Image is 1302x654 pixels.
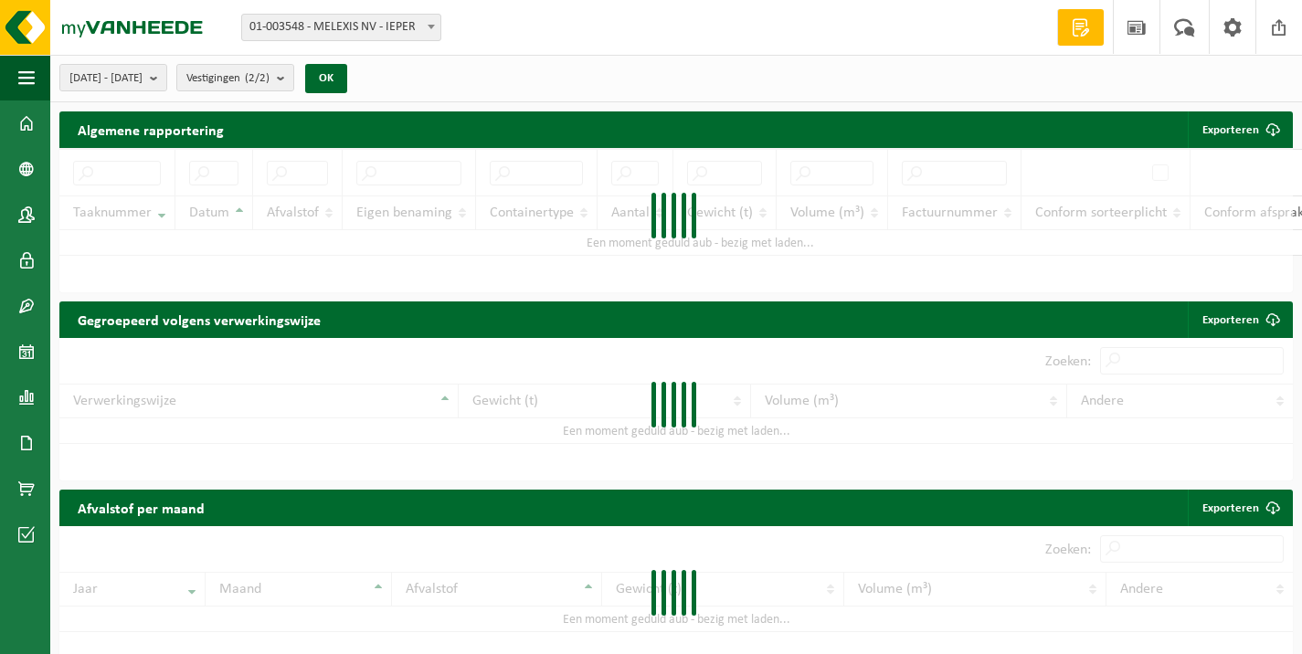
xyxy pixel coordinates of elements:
span: 01-003548 - MELEXIS NV - IEPER [242,15,440,40]
a: Exporteren [1188,301,1291,338]
span: [DATE] - [DATE] [69,65,143,92]
span: 01-003548 - MELEXIS NV - IEPER [241,14,441,41]
button: [DATE] - [DATE] [59,64,167,91]
a: Exporteren [1188,490,1291,526]
span: Vestigingen [186,65,270,92]
h2: Afvalstof per maand [59,490,223,525]
button: Exporteren [1188,111,1291,148]
h2: Gegroepeerd volgens verwerkingswijze [59,301,339,337]
h2: Algemene rapportering [59,111,242,148]
count: (2/2) [245,72,270,84]
button: OK [305,64,347,93]
button: Vestigingen(2/2) [176,64,294,91]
